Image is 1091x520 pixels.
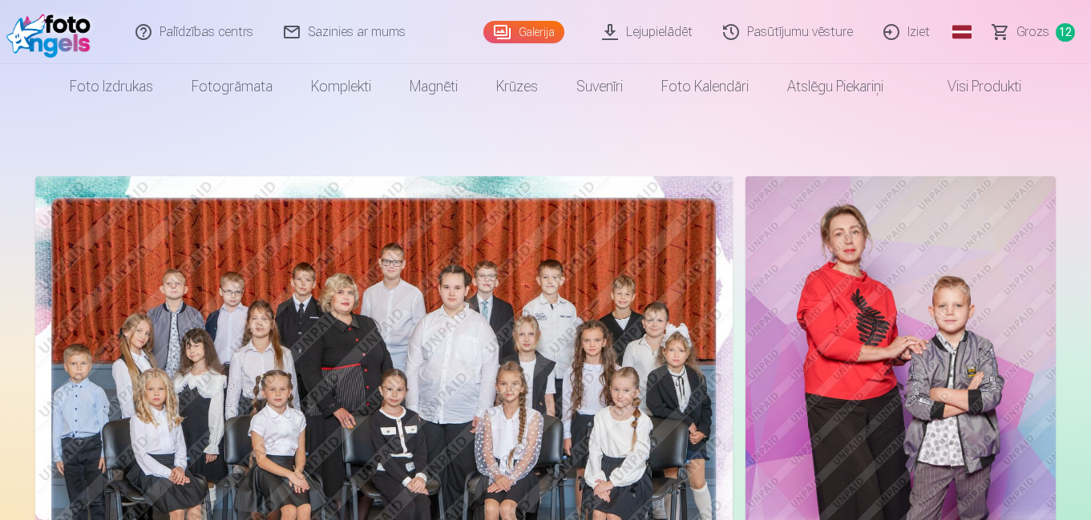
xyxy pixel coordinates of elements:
[557,64,642,109] a: Suvenīri
[51,64,172,109] a: Foto izdrukas
[642,64,768,109] a: Foto kalendāri
[6,6,99,58] img: /fa1
[1016,22,1049,42] span: Grozs
[390,64,477,109] a: Magnēti
[477,64,557,109] a: Krūzes
[903,64,1040,109] a: Visi produkti
[768,64,903,109] a: Atslēgu piekariņi
[292,64,390,109] a: Komplekti
[483,21,564,43] a: Galerija
[1056,23,1075,42] span: 12
[172,64,292,109] a: Fotogrāmata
